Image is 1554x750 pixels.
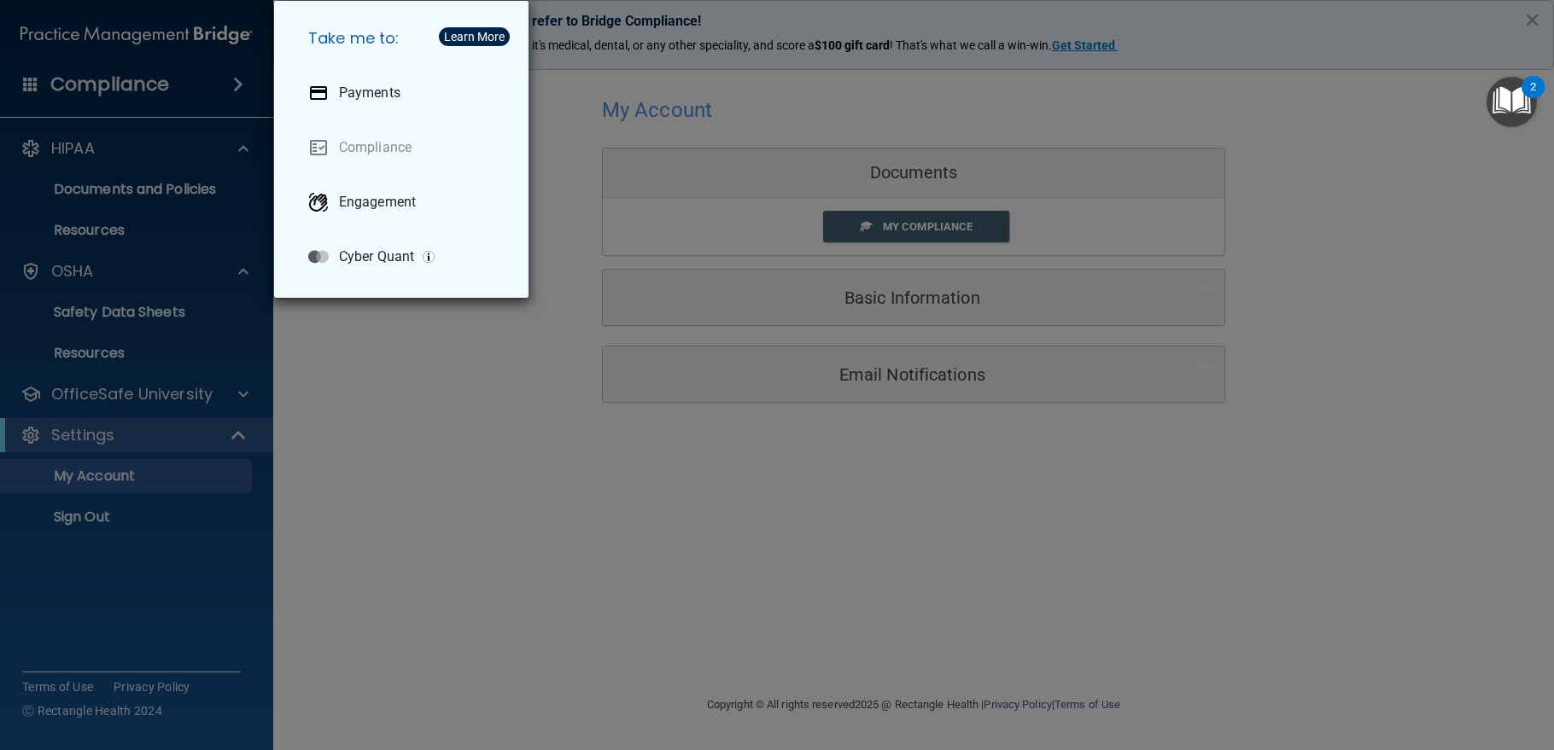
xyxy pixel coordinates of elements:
[295,124,515,172] a: Compliance
[339,194,416,211] p: Engagement
[295,233,515,281] a: Cyber Quant
[444,31,505,43] div: Learn More
[295,69,515,117] a: Payments
[295,178,515,226] a: Engagement
[439,27,510,46] button: Learn More
[295,15,515,62] h5: Take me to:
[339,248,414,265] p: Cyber Quant
[1487,77,1537,127] button: Open Resource Center, 2 new notifications
[1530,87,1536,109] div: 2
[339,84,400,102] p: Payments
